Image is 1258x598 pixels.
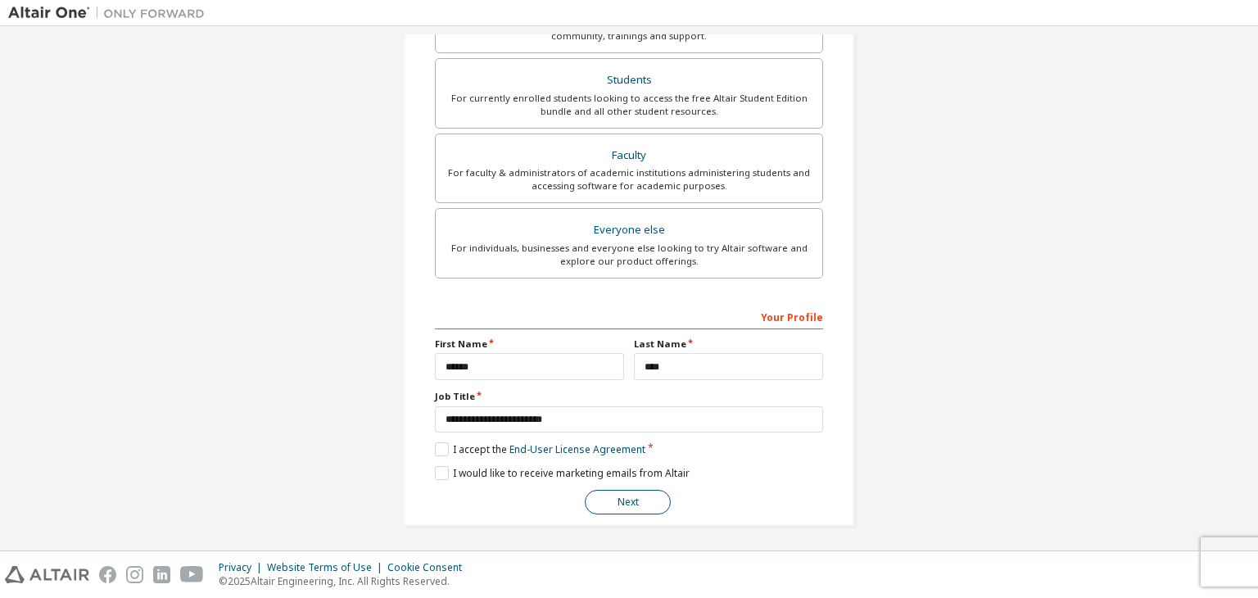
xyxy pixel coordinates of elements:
label: First Name [435,338,624,351]
div: Privacy [219,561,267,574]
div: For currently enrolled students looking to access the free Altair Student Edition bundle and all ... [446,92,812,118]
img: instagram.svg [126,566,143,583]
label: I accept the [435,442,645,456]
p: © 2025 Altair Engineering, Inc. All Rights Reserved. [219,574,472,588]
img: youtube.svg [180,566,204,583]
div: Everyone else [446,219,812,242]
div: For faculty & administrators of academic institutions administering students and accessing softwa... [446,166,812,193]
img: facebook.svg [99,566,116,583]
div: Cookie Consent [387,561,472,574]
div: Your Profile [435,303,823,329]
div: Students [446,69,812,92]
button: Next [585,490,671,514]
label: Last Name [634,338,823,351]
a: End-User License Agreement [509,442,645,456]
label: I would like to receive marketing emails from Altair [435,466,690,480]
img: linkedin.svg [153,566,170,583]
img: Altair One [8,5,213,21]
div: Website Terms of Use [267,561,387,574]
div: For individuals, businesses and everyone else looking to try Altair software and explore our prod... [446,242,812,268]
div: Faculty [446,144,812,167]
img: altair_logo.svg [5,566,89,583]
label: Job Title [435,390,823,403]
